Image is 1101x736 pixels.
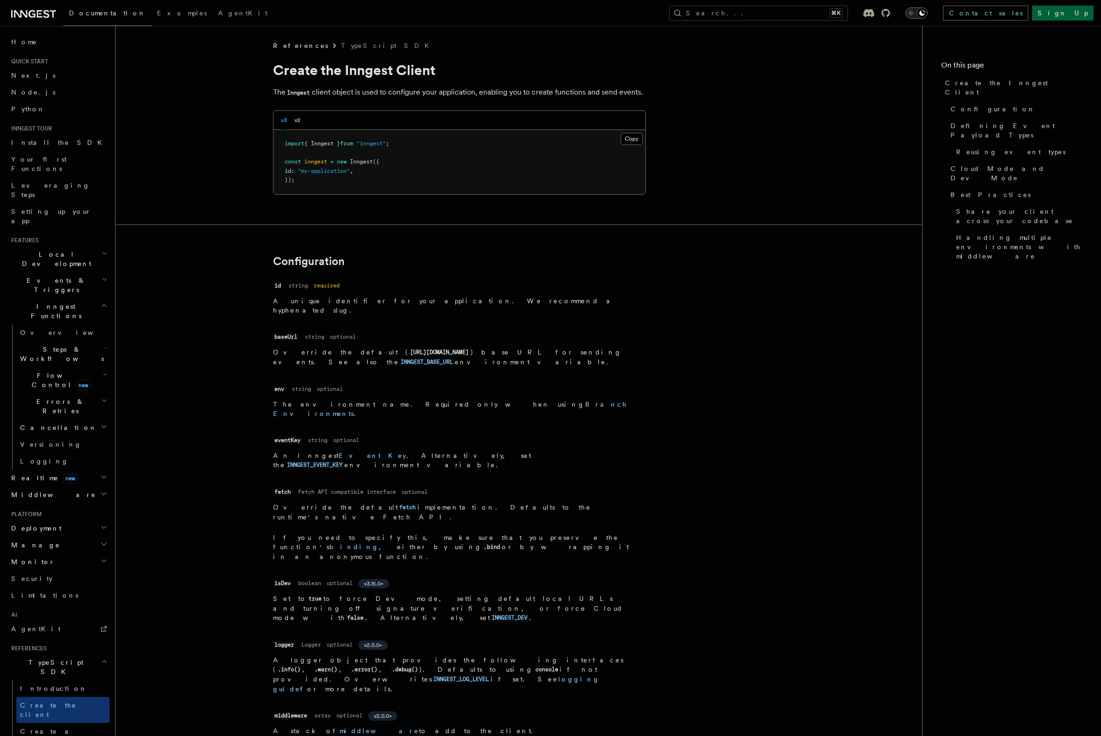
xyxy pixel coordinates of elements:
span: TypeScript SDK [7,658,101,676]
code: id [273,282,283,290]
code: console [533,666,560,674]
a: Best Practices [947,186,1082,203]
span: Share your client across your codebase [956,207,1082,225]
a: Install the SDK [7,134,109,151]
a: Branch Environments [273,401,627,417]
a: Sign Up [1032,6,1094,20]
span: Inngest Functions [7,302,101,320]
span: Leveraging Steps [11,182,90,198]
dd: required [314,282,340,289]
a: Introduction [16,680,109,697]
button: Copy [621,133,643,145]
dd: optional [336,712,362,719]
span: v2.0.0+ [364,641,382,649]
a: Python [7,101,109,117]
button: v2 [294,111,301,130]
span: Local Development [7,250,102,268]
span: AI [7,611,17,619]
button: Monitor [7,553,109,570]
a: Overview [16,324,109,341]
button: v3 [281,111,287,130]
a: Reusing event types [952,143,1082,160]
a: binding [329,543,379,551]
dd: string [292,385,311,393]
code: baseUrl [273,333,299,341]
dd: Logger [301,641,321,648]
dd: boolean [298,579,321,587]
code: logger [273,641,296,649]
code: .bind [482,543,502,551]
span: v3.15.0+ [364,580,383,587]
a: logging guide [273,675,600,693]
button: Errors & Retries [16,393,109,419]
a: Limitations [7,587,109,604]
code: Inngest [286,89,312,97]
span: Security [11,575,53,582]
code: eventKey [273,436,302,444]
p: The client object is used to configure your application, enabling you to create functions and sen... [273,86,646,99]
span: id [285,168,291,174]
button: Cancellation [16,419,109,436]
a: fetch [398,504,417,511]
button: Deployment [7,520,109,537]
span: References [273,41,328,50]
span: Next.js [11,72,55,79]
dd: optional [317,385,343,393]
button: Manage [7,537,109,553]
code: fetch [273,488,293,496]
span: new [62,473,78,484]
span: from [340,140,353,147]
span: Monitor [7,557,55,566]
dd: optional [330,333,356,341]
button: Local Development [7,246,109,272]
span: Features [7,237,39,244]
span: Handling multiple environments with middleware [956,233,1082,261]
span: Overview [20,329,116,336]
span: Steps & Workflows [16,345,104,363]
span: , [350,168,353,174]
a: Security [7,570,109,587]
code: .warn() [313,666,339,674]
span: Deployment [7,524,62,533]
span: Documentation [69,9,146,17]
dd: optional [327,579,353,587]
span: Inngest tour [7,125,52,132]
p: A stack of to add to the client. [273,726,631,736]
span: Best Practices [951,190,1031,199]
span: ({ [373,158,379,165]
span: new [337,158,347,165]
code: isDev [273,579,293,587]
span: Node.js [11,89,55,96]
span: Quick start [7,58,48,65]
button: TypeScript SDK [7,654,109,680]
code: .error() [350,666,379,674]
a: Setting up your app [7,203,109,229]
a: INNGEST_LOG_LEVEL [432,675,491,683]
a: Create the Inngest Client [941,75,1082,101]
a: Examples [151,3,212,25]
span: Home [11,37,37,47]
a: middleware [340,727,419,735]
span: Flow Control [16,371,103,389]
a: TypeScript SDK [341,41,435,50]
a: Your first Functions [7,151,109,177]
h1: Create the Inngest Client [273,61,646,78]
span: v2.0.0+ [374,712,392,720]
a: INNGEST_DEV [490,614,529,621]
p: The environment name. Required only when using . [273,400,631,418]
code: .debug() [390,666,419,674]
span: new [75,380,91,390]
a: INNGEST_BASE_URL [399,358,455,366]
span: Platform [7,511,42,518]
span: = [330,158,334,165]
kbd: ⌘K [829,8,842,18]
span: Defining Event Payload Types [951,121,1082,140]
a: INNGEST_EVENT_KEY [286,461,344,469]
a: Cloud Mode and Dev Mode [947,160,1082,186]
span: Logging [20,457,68,465]
span: { Inngest } [304,140,340,147]
code: INNGEST_LOG_LEVEL [432,675,491,683]
a: Leveraging Steps [7,177,109,203]
dd: string [288,282,308,289]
